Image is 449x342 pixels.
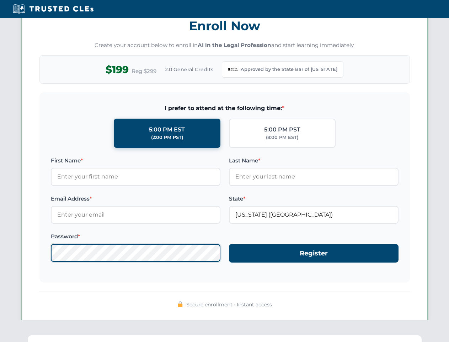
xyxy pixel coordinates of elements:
label: State [229,195,399,203]
img: 🔒 [177,301,183,307]
div: (2:00 PM PST) [151,134,183,141]
label: Email Address [51,195,220,203]
span: I prefer to attend at the following time: [51,104,399,113]
div: 5:00 PM EST [149,125,185,134]
div: 5:00 PM PST [264,125,300,134]
span: Reg $299 [132,67,156,76]
strong: AI in the Legal Profession [198,42,271,48]
span: Approved by the State Bar of [US_STATE] [241,66,337,73]
button: Register [229,244,399,263]
span: $199 [106,62,129,78]
input: Enter your first name [51,168,220,186]
h3: Enroll Now [39,15,410,37]
input: Enter your email [51,206,220,224]
p: Create your account below to enroll in and start learning immediately. [39,41,410,50]
span: 2.0 General Credits [165,66,213,73]
img: Georgia Bar [228,64,238,74]
label: First Name [51,156,220,165]
span: Secure enrollment • Instant access [186,301,272,309]
label: Last Name [229,156,399,165]
label: Password [51,232,220,241]
input: Georgia (GA) [229,206,399,224]
input: Enter your last name [229,168,399,186]
div: (8:00 PM EST) [266,134,298,141]
img: Trusted CLEs [11,4,96,14]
